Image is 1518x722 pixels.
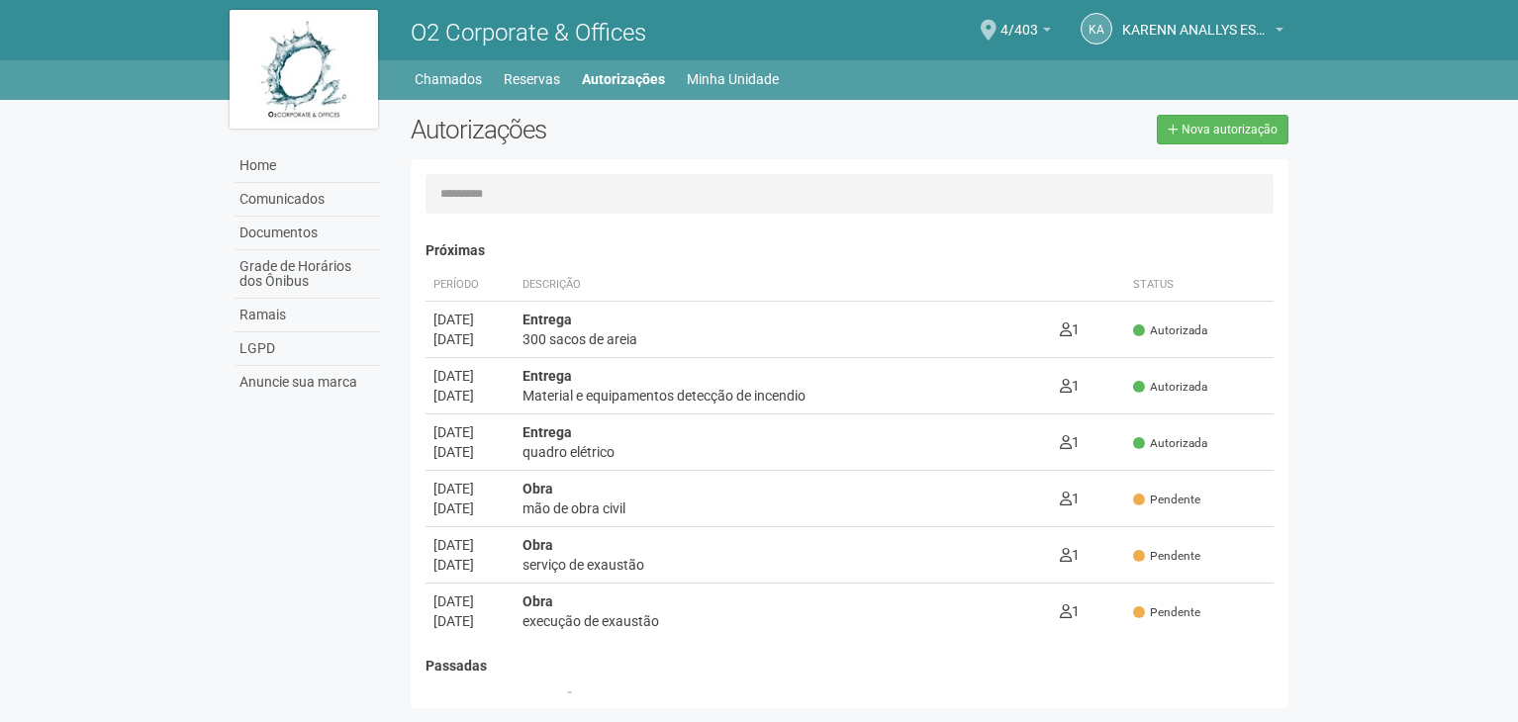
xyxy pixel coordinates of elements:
[426,683,515,716] th: Data
[522,442,1044,462] div: quadro elétrico
[235,250,381,299] a: Grade de Horários dos Ônibus
[1122,3,1271,38] span: KARENN ANALLYS ESTELLA
[1133,604,1200,621] span: Pendente
[433,591,507,611] div: [DATE]
[1060,321,1080,337] span: 1
[522,498,1044,518] div: mão de obra civil
[1081,13,1112,45] a: KA
[1000,25,1051,41] a: 4/403
[1060,434,1080,450] span: 1
[1060,491,1080,506] span: 1
[235,183,381,217] a: Comunicados
[522,424,572,440] strong: Entrega
[1133,379,1207,396] span: Autorizada
[504,65,560,93] a: Reservas
[433,611,507,631] div: [DATE]
[235,149,381,183] a: Home
[426,659,1274,674] h4: Passadas
[522,368,572,384] strong: Entrega
[582,65,665,93] a: Autorizações
[1060,603,1080,619] span: 1
[433,422,507,442] div: [DATE]
[1122,25,1283,41] a: KARENN ANALLYS ESTELLA
[1060,547,1080,563] span: 1
[1157,115,1288,144] a: Nova autorização
[415,65,482,93] a: Chamados
[1182,123,1278,136] span: Nova autorização
[433,442,507,462] div: [DATE]
[235,299,381,332] a: Ramais
[433,310,507,329] div: [DATE]
[433,479,507,498] div: [DATE]
[1125,269,1274,302] th: Status
[522,611,1044,631] div: execução de exaustão
[230,10,378,129] img: logo.jpg
[235,332,381,366] a: LGPD
[522,593,553,609] strong: Obra
[433,535,507,555] div: [DATE]
[433,498,507,518] div: [DATE]
[522,329,1044,349] div: 300 sacos de areia
[433,386,507,406] div: [DATE]
[1060,378,1080,394] span: 1
[1133,435,1207,452] span: Autorizada
[687,65,779,93] a: Minha Unidade
[515,269,1052,302] th: Descrição
[411,115,834,144] h2: Autorizações
[411,19,646,46] span: O2 Corporate & Offices
[1125,683,1274,716] th: Status
[235,366,381,399] a: Anuncie sua marca
[522,312,572,327] strong: Entrega
[433,329,507,349] div: [DATE]
[1000,3,1038,38] span: 4/403
[426,269,515,302] th: Período
[522,386,1044,406] div: Material e equipamentos detecção de incendio
[433,366,507,386] div: [DATE]
[235,217,381,250] a: Documentos
[1133,548,1200,565] span: Pendente
[433,555,507,575] div: [DATE]
[522,537,553,553] strong: Obra
[522,555,1044,575] div: serviço de exaustão
[1133,322,1207,339] span: Autorizada
[522,481,553,496] strong: Obra
[1133,492,1200,508] span: Pendente
[426,243,1274,258] h4: Próximas
[515,683,1125,716] th: Descrição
